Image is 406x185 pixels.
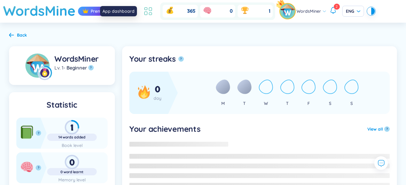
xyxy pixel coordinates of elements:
[346,8,360,14] span: ENG
[187,8,195,15] span: 365
[54,64,99,71] div: 1 -
[16,99,108,110] h5: Statistic
[54,64,61,71] span: Lv.
[280,4,297,19] a: avatarpro
[350,100,353,107] div: S
[264,100,268,107] div: W
[37,66,52,80] img: level
[307,100,310,107] div: F
[78,7,113,16] div: Premium
[336,4,338,9] span: 2
[178,56,184,62] button: ?
[36,130,41,136] button: ?
[67,64,87,71] span: Beginner
[286,100,289,107] div: T
[47,142,97,149] div: Book level
[47,170,97,174] div: 0 word learnt
[154,95,161,102] div: day
[47,135,97,140] div: 14 words added
[47,120,97,135] div: 1
[88,65,94,70] button: ?
[221,100,225,107] div: M
[243,100,246,107] div: T
[384,126,390,132] button: ?
[36,165,41,170] button: ?
[297,8,321,15] span: WordsMiner
[155,84,161,95] span: 0
[280,4,295,19] img: avatar
[47,155,97,169] div: 0
[329,100,331,107] div: S
[47,177,97,183] div: Memory level
[9,33,27,38] a: Back
[100,6,137,16] div: App dashboard
[129,54,176,64] h5: Your streaks
[129,124,201,135] h5: Your achievements
[83,8,89,14] img: crown icon
[230,8,233,15] span: 0
[269,8,270,15] span: 1
[367,126,383,132] button: View all
[25,54,50,78] img: avatar
[334,4,340,10] sup: 2
[54,54,99,64] div: WordsMiner
[17,32,27,38] div: Back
